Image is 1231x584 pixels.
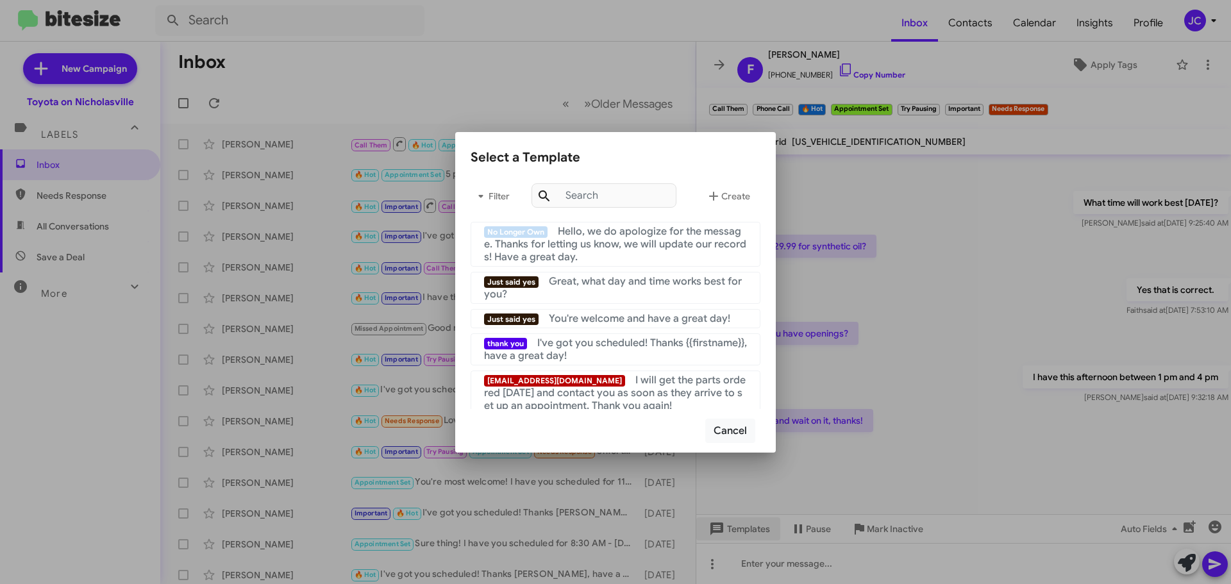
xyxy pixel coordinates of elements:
[705,419,755,443] button: Cancel
[484,338,527,349] span: thank you
[484,225,746,263] span: Hello, we do apologize for the message. Thanks for letting us know, we will update our records! H...
[696,181,760,212] button: Create
[484,375,625,387] span: [EMAIL_ADDRESS][DOMAIN_NAME]
[532,183,676,208] input: Search
[484,337,747,362] span: I've got you scheduled! Thanks {{firstname}}, have a great day!
[471,185,512,208] span: Filter
[706,185,750,208] span: Create
[549,312,730,325] span: You're welcome and have a great day!
[484,276,539,288] span: Just said yes
[484,275,742,301] span: Great, what day and time works best for you?
[484,313,539,325] span: Just said yes
[471,181,512,212] button: Filter
[471,147,760,168] div: Select a Template
[484,226,548,238] span: No Longer Own
[484,374,746,412] span: I will get the parts ordered [DATE] and contact you as soon as they arrive to set up an appointme...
